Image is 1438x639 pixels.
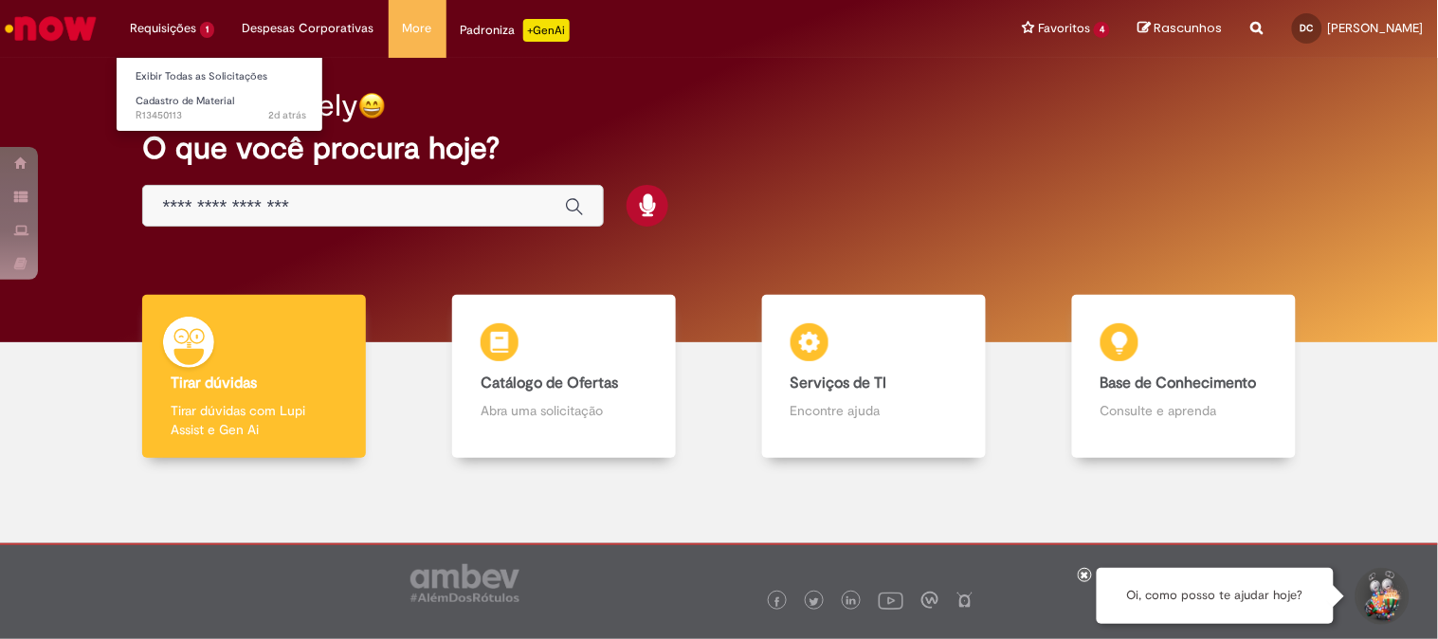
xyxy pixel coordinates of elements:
[136,108,306,123] span: R13450113
[810,597,819,607] img: logo_footer_twitter.png
[268,108,306,122] time: 26/08/2025 17:56:07
[243,19,374,38] span: Despesas Corporativas
[461,19,570,42] div: Padroniza
[142,132,1295,165] h2: O que você procura hoje?
[2,9,100,47] img: ServiceNow
[481,401,647,420] p: Abra uma solicitação
[1097,568,1334,624] div: Oi, como posso te ajudar hoje?
[1101,374,1257,393] b: Base de Conhecimento
[136,94,234,108] span: Cadastro de Material
[879,588,903,612] img: logo_footer_youtube.png
[100,295,410,459] a: Tirar dúvidas Tirar dúvidas com Lupi Assist e Gen Ai
[1353,568,1410,625] button: Iniciar Conversa de Suporte
[171,374,257,393] b: Tirar dúvidas
[1155,19,1223,37] span: Rascunhos
[773,597,782,607] img: logo_footer_facebook.png
[1138,20,1223,38] a: Rascunhos
[1328,20,1424,36] span: [PERSON_NAME]
[523,19,570,42] p: +GenAi
[117,91,325,126] a: Aberto R13450113 : Cadastro de Material
[956,592,974,609] img: logo_footer_naosei.png
[1101,401,1267,420] p: Consulte e aprenda
[200,22,214,38] span: 1
[116,57,323,132] ul: Requisições
[268,108,306,122] span: 2d atrás
[410,564,519,602] img: logo_footer_ambev_rotulo_gray.png
[846,596,856,608] img: logo_footer_linkedin.png
[791,374,887,393] b: Serviços de TI
[130,19,196,38] span: Requisições
[1028,295,1338,459] a: Base de Conhecimento Consulte e aprenda
[719,295,1029,459] a: Serviços de TI Encontre ajuda
[403,19,432,38] span: More
[117,66,325,87] a: Exibir Todas as Solicitações
[481,374,618,393] b: Catálogo de Ofertas
[1094,22,1110,38] span: 4
[410,295,719,459] a: Catálogo de Ofertas Abra uma solicitação
[1301,22,1314,34] span: DC
[791,401,957,420] p: Encontre ajuda
[921,592,938,609] img: logo_footer_workplace.png
[1038,19,1090,38] span: Favoritos
[171,401,337,439] p: Tirar dúvidas com Lupi Assist e Gen Ai
[358,92,386,119] img: happy-face.png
